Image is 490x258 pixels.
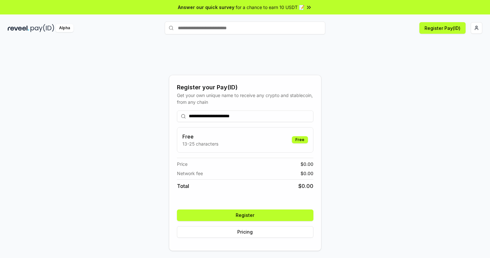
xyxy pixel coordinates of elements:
[177,182,189,190] span: Total
[182,140,218,147] p: 13-25 characters
[177,226,313,238] button: Pricing
[177,170,203,177] span: Network fee
[177,92,313,105] div: Get your own unique name to receive any crypto and stablecoin, from any chain
[301,170,313,177] span: $ 0.00
[419,22,466,34] button: Register Pay(ID)
[292,136,308,143] div: Free
[236,4,304,11] span: for a chance to earn 10 USDT 📝
[31,24,54,32] img: pay_id
[56,24,74,32] div: Alpha
[178,4,234,11] span: Answer our quick survey
[177,209,313,221] button: Register
[177,161,188,167] span: Price
[8,24,29,32] img: reveel_dark
[298,182,313,190] span: $ 0.00
[301,161,313,167] span: $ 0.00
[177,83,313,92] div: Register your Pay(ID)
[182,133,218,140] h3: Free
